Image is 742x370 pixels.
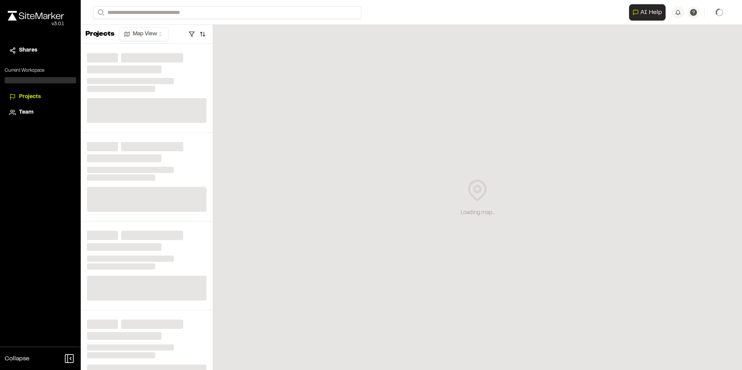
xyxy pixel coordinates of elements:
[8,21,64,28] div: Oh geez...please don't...
[93,6,107,19] button: Search
[629,4,666,21] button: Open AI Assistant
[19,108,33,117] span: Team
[85,29,114,40] p: Projects
[5,354,29,363] span: Collapse
[461,209,494,217] div: Loading map...
[640,8,662,17] span: AI Help
[9,93,71,101] a: Projects
[8,11,64,21] img: rebrand.png
[5,67,76,74] p: Current Workspace
[629,4,669,21] div: Open AI Assistant
[19,46,37,55] span: Shares
[19,93,41,101] span: Projects
[9,108,71,117] a: Team
[9,46,71,55] a: Shares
